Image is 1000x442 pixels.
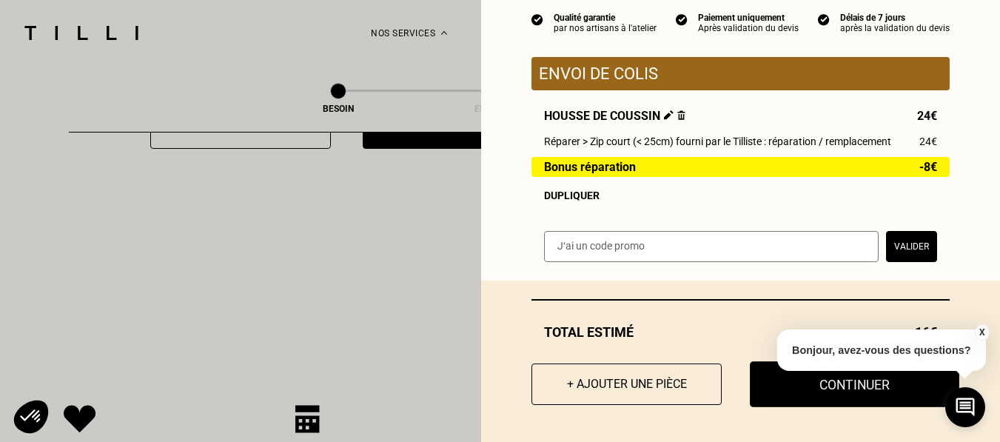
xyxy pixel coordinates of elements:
[777,329,986,371] p: Bonjour, avez-vous des questions?
[676,13,688,26] img: icon list info
[974,324,989,341] button: X
[544,190,937,201] div: Dupliquer
[886,231,937,262] button: Valider
[750,361,959,407] button: Continuer
[544,161,636,173] span: Bonus réparation
[677,110,685,120] img: Supprimer
[919,135,937,147] span: 24€
[554,23,657,33] div: par nos artisans à l'atelier
[919,161,937,173] span: -8€
[531,364,722,405] button: + Ajouter une pièce
[698,13,799,23] div: Paiement uniquement
[840,13,950,23] div: Délais de 7 jours
[544,231,879,262] input: J‘ai un code promo
[544,135,891,147] span: Réparer > Zip court (< 25cm) fourni par le Tilliste : réparation / remplacement
[664,110,674,120] img: Éditer
[544,109,685,123] span: Housse de coussin
[698,23,799,33] div: Après validation du devis
[539,64,942,83] p: Envoi de colis
[531,324,950,340] div: Total estimé
[917,109,937,123] span: 24€
[531,13,543,26] img: icon list info
[840,23,950,33] div: après la validation du devis
[554,13,657,23] div: Qualité garantie
[818,13,830,26] img: icon list info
